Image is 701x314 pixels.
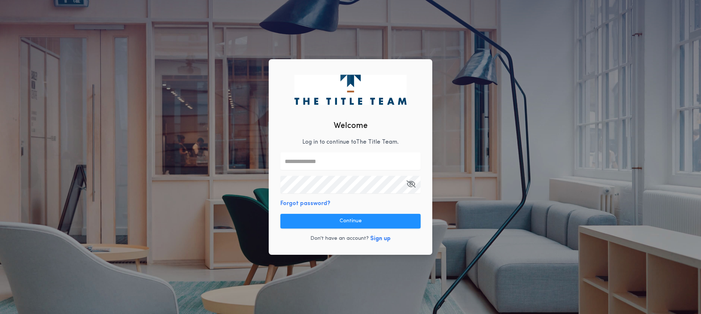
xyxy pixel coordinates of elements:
p: Don't have an account? [310,235,369,242]
button: Forgot password? [280,199,330,208]
h2: Welcome [334,120,368,132]
button: Continue [280,214,421,228]
img: logo [294,75,406,105]
button: Sign up [370,234,391,243]
p: Log in to continue to The Title Team . [302,138,399,147]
